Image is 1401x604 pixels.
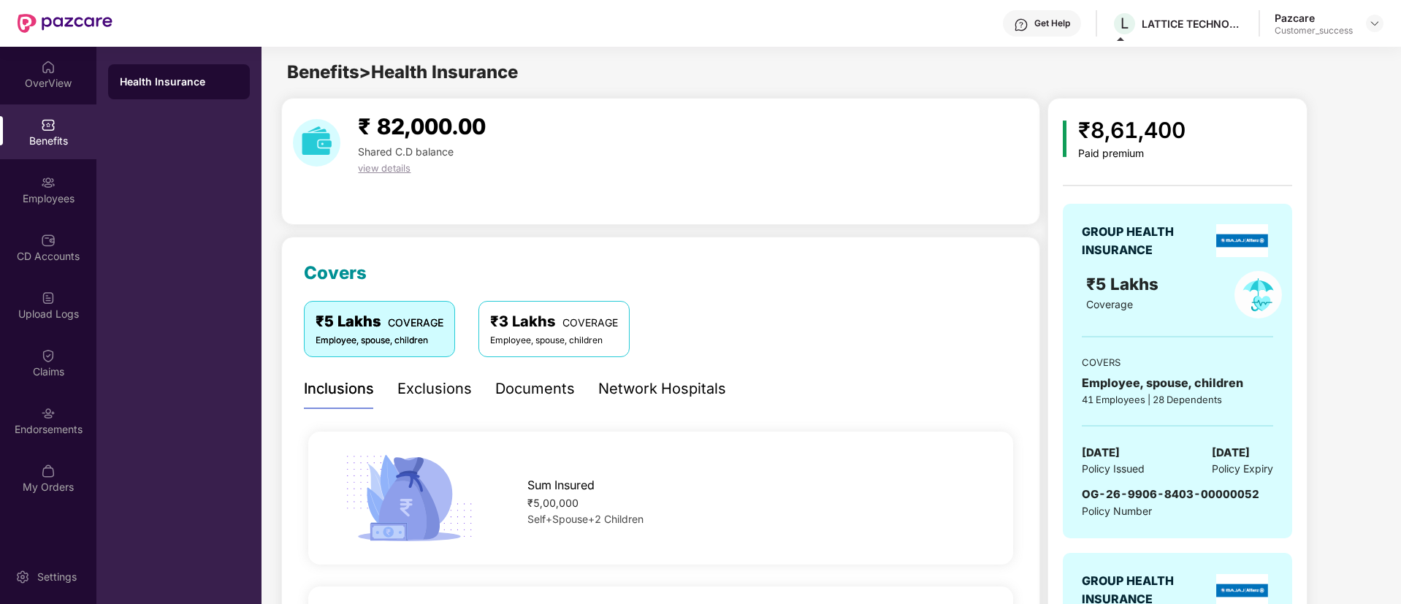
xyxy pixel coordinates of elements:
[1082,444,1120,462] span: [DATE]
[1034,18,1070,29] div: Get Help
[358,113,486,139] span: ₹ 82,000.00
[1275,25,1353,37] div: Customer_success
[1369,18,1381,29] img: svg+xml;base64,PHN2ZyBpZD0iRHJvcGRvd24tMzJ4MzIiIHhtbG5zPSJodHRwOi8vd3d3LnczLm9yZy8yMDAwL3N2ZyIgd2...
[1234,271,1282,318] img: policyIcon
[1082,374,1273,392] div: Employee, spouse, children
[1078,148,1186,160] div: Paid premium
[41,406,56,421] img: svg+xml;base64,PHN2ZyBpZD0iRW5kb3JzZW1lbnRzIiB4bWxucz0iaHR0cDovL3d3dy53My5vcmcvMjAwMC9zdmciIHdpZH...
[1063,121,1066,157] img: icon
[358,162,411,174] span: view details
[41,233,56,248] img: svg+xml;base64,PHN2ZyBpZD0iQ0RfQWNjb3VudHMiIGRhdGEtbmFtZT0iQ0QgQWNjb3VudHMiIHhtbG5zPSJodHRwOi8vd3...
[15,570,30,584] img: svg+xml;base64,PHN2ZyBpZD0iU2V0dGluZy0yMHgyMCIgeG1sbnM9Imh0dHA6Ly93d3cudzMub3JnLzIwMDAvc3ZnIiB3aW...
[120,74,238,89] div: Health Insurance
[293,119,340,167] img: download
[41,291,56,305] img: svg+xml;base64,PHN2ZyBpZD0iVXBsb2FkX0xvZ3MiIGRhdGEtbmFtZT0iVXBsb2FkIExvZ3MiIHhtbG5zPSJodHRwOi8vd3...
[1082,461,1145,477] span: Policy Issued
[490,334,618,348] div: Employee, spouse, children
[1086,274,1163,294] span: ₹5 Lakhs
[1078,113,1186,148] div: ₹8,61,400
[397,378,472,400] div: Exclusions
[287,61,518,83] span: Benefits > Health Insurance
[18,14,112,33] img: New Pazcare Logo
[1082,223,1210,259] div: GROUP HEALTH INSURANCE
[598,378,726,400] div: Network Hospitals
[527,495,982,511] div: ₹5,00,000
[527,513,644,525] span: Self+Spouse+2 Children
[41,464,56,478] img: svg+xml;base64,PHN2ZyBpZD0iTXlfT3JkZXJzIiBkYXRhLW5hbWU9Ik15IE9yZGVycyIgeG1sbnM9Imh0dHA6Ly93d3cudz...
[1121,15,1129,32] span: L
[316,310,443,333] div: ₹5 Lakhs
[495,378,575,400] div: Documents
[1212,461,1273,477] span: Policy Expiry
[562,316,618,329] span: COVERAGE
[1142,17,1244,31] div: LATTICE TECHNOLOGIES PRIVATE LIMITED
[1082,392,1273,407] div: 41 Employees | 28 Dependents
[1082,487,1259,501] span: OG-26-9906-8403-00000052
[41,348,56,363] img: svg+xml;base64,PHN2ZyBpZD0iQ2xhaW0iIHhtbG5zPSJodHRwOi8vd3d3LnczLm9yZy8yMDAwL3N2ZyIgd2lkdGg9IjIwIi...
[388,316,443,329] span: COVERAGE
[33,570,81,584] div: Settings
[41,175,56,190] img: svg+xml;base64,PHN2ZyBpZD0iRW1wbG95ZWVzIiB4bWxucz0iaHR0cDovL3d3dy53My5vcmcvMjAwMC9zdmciIHdpZHRoPS...
[1086,298,1133,310] span: Coverage
[316,334,443,348] div: Employee, spouse, children
[41,118,56,132] img: svg+xml;base64,PHN2ZyBpZD0iQmVuZWZpdHMiIHhtbG5zPSJodHRwOi8vd3d3LnczLm9yZy8yMDAwL3N2ZyIgd2lkdGg9Ij...
[340,450,478,546] img: icon
[527,476,595,494] span: Sum Insured
[358,145,454,158] span: Shared C.D balance
[1082,355,1273,370] div: COVERS
[304,262,367,283] span: Covers
[304,378,374,400] div: Inclusions
[41,60,56,74] img: svg+xml;base64,PHN2ZyBpZD0iSG9tZSIgeG1sbnM9Imh0dHA6Ly93d3cudzMub3JnLzIwMDAvc3ZnIiB3aWR0aD0iMjAiIG...
[1212,444,1250,462] span: [DATE]
[490,310,618,333] div: ₹3 Lakhs
[1275,11,1353,25] div: Pazcare
[1216,224,1268,257] img: insurerLogo
[1082,505,1152,517] span: Policy Number
[1014,18,1028,32] img: svg+xml;base64,PHN2ZyBpZD0iSGVscC0zMngzMiIgeG1sbnM9Imh0dHA6Ly93d3cudzMub3JnLzIwMDAvc3ZnIiB3aWR0aD...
